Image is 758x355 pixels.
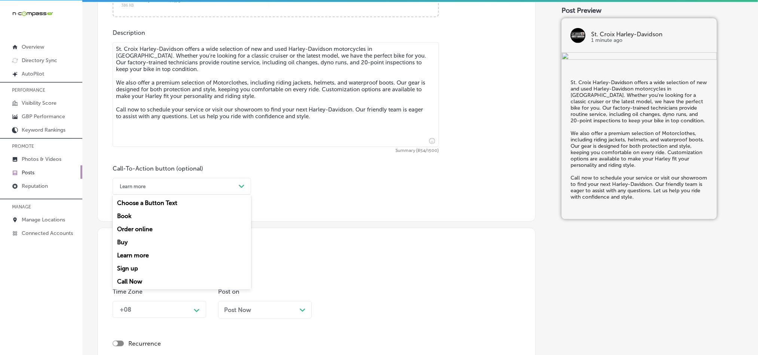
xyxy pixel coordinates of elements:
[113,223,251,236] div: Order online
[22,71,44,77] p: AutoPilot
[12,10,53,17] img: 660ab0bf-5cc7-4cb8-ba1c-48b5ae0f18e60NCTV_CLogo_TV_Black_-500x88.png
[591,37,708,43] p: 1 minute ago
[113,262,251,275] div: Sign up
[113,249,520,260] h3: Publishing options
[218,288,312,295] p: Post on
[120,184,146,189] div: Learn more
[571,28,586,43] img: logo
[128,340,161,347] label: Recurrence
[22,100,56,106] p: Visibility Score
[22,127,65,133] p: Keyword Rankings
[562,52,717,61] img: e4aaf353-662c-4935-8d4a-757417723687
[22,44,44,50] p: Overview
[562,6,743,15] div: Post Preview
[426,136,435,146] span: Insert emoji
[113,42,439,147] textarea: St. Croix Harley-Davidson offers a wide selection of new and used Harley-Davidson motorcycles in ...
[113,29,145,36] label: Description
[120,306,131,313] div: +08
[22,183,48,189] p: Reputation
[113,249,251,262] div: Learn more
[591,31,708,37] p: St. Croix Harley-Davidson
[571,79,708,200] h5: St. Croix Harley-Davidson offers a wide selection of new and used Harley-Davidson motorcycles in ...
[113,275,251,288] div: Call Now
[113,288,206,295] p: Time Zone
[22,156,61,162] p: Photos & Videos
[22,169,34,176] p: Posts
[224,306,251,313] span: Post Now
[113,149,439,153] span: Summary (854/1500)
[22,230,73,236] p: Connected Accounts
[22,57,57,64] p: Directory Sync
[22,217,65,223] p: Manage Locations
[113,209,251,223] div: Book
[113,236,251,249] div: Buy
[113,196,251,209] div: Choose a Button Text
[113,165,203,172] label: Call-To-Action button (optional)
[22,113,65,120] p: GBP Performance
